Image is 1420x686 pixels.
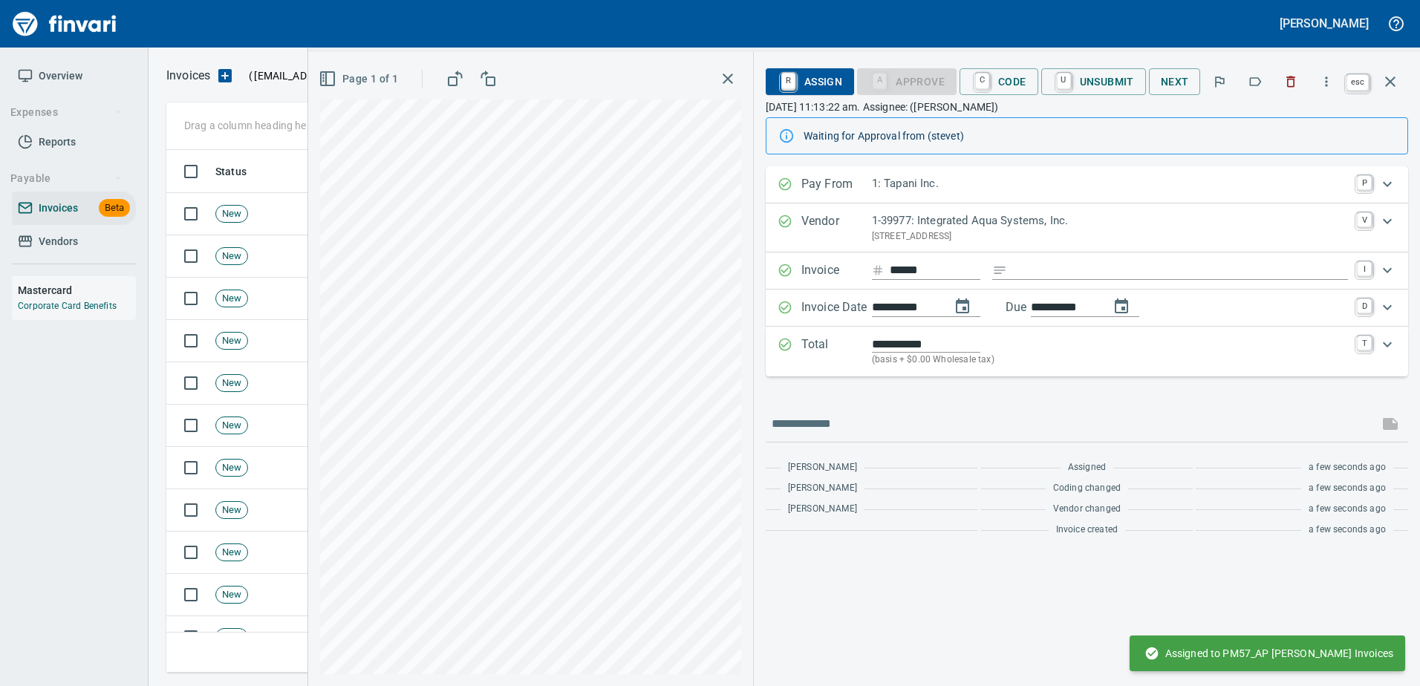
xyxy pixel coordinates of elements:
button: Expenses [4,99,128,126]
span: [PERSON_NAME] [788,502,857,517]
p: Invoices [166,67,210,85]
a: Reports [12,125,136,159]
span: Assign [778,69,842,94]
img: Finvari [9,6,120,42]
button: Upload an Invoice [210,67,240,85]
span: New [216,292,247,306]
h5: [PERSON_NAME] [1280,16,1369,31]
nav: breadcrumb [166,67,210,85]
span: Reports [39,133,76,151]
span: a few seconds ago [1309,523,1386,538]
button: RAssign [766,68,854,95]
button: change due date [1104,289,1139,324]
button: [PERSON_NAME] [1276,12,1372,35]
p: Drag a column heading here to group the table [184,118,402,133]
p: Due [1006,298,1076,316]
button: Labels [1239,65,1271,98]
span: Vendors [39,232,78,251]
span: Code [971,69,1026,94]
span: Payable [10,169,123,188]
button: Payable [4,165,128,192]
div: Expand [766,252,1408,290]
div: Expand [766,166,1408,203]
div: Coding Required [857,73,957,86]
span: Vendor changed [1053,502,1121,517]
a: U [1057,73,1071,89]
a: V [1357,212,1372,227]
button: UUnsubmit [1041,68,1146,95]
a: R [781,73,795,89]
span: [EMAIL_ADDRESS][DOMAIN_NAME] [253,68,423,83]
div: Expand [766,327,1408,376]
p: Invoice [801,261,872,281]
span: [PERSON_NAME] [788,460,857,475]
button: change date [945,289,980,324]
a: T [1357,336,1372,350]
span: Status [215,163,266,180]
svg: Invoice description [992,263,1007,278]
a: Corporate Card Benefits [18,301,117,311]
span: Coding changed [1053,481,1121,496]
a: C [975,73,989,89]
span: New [216,461,247,475]
span: Invoices [39,199,78,218]
span: Overview [39,67,82,85]
span: New [216,249,247,264]
span: Beta [99,200,130,217]
span: Next [1161,73,1189,91]
a: InvoicesBeta [12,192,136,225]
span: Invoice created [1056,523,1118,538]
span: New [216,588,247,602]
a: Vendors [12,225,136,258]
p: [STREET_ADDRESS] [872,229,1348,244]
span: New [216,207,247,221]
button: Next [1149,68,1201,96]
button: Discard [1274,65,1307,98]
span: New [216,630,247,644]
p: Vendor [801,212,872,244]
h6: Mastercard [18,282,136,298]
span: Expenses [10,103,123,122]
p: 1-39977: Integrated Aqua Systems, Inc. [872,212,1348,229]
span: New [216,503,247,517]
span: Assigned [1068,460,1106,475]
span: New [216,419,247,433]
span: Unsubmit [1053,69,1134,94]
span: Status [215,163,247,180]
p: (basis + $0.00 Wholesale tax) [872,353,1348,367]
p: Pay From [801,175,872,195]
a: Overview [12,59,136,93]
span: New [216,546,247,560]
button: CCode [960,68,1038,95]
div: Expand [766,203,1408,252]
a: D [1357,298,1372,313]
p: [DATE] 11:13:22 am. Assignee: ([PERSON_NAME]) [766,99,1408,114]
svg: Invoice number [872,261,884,279]
span: This records your message into the invoice and notifies anyone mentioned [1372,406,1408,442]
span: [PERSON_NAME] [788,481,857,496]
p: Total [801,336,872,367]
span: New [216,376,247,391]
span: a few seconds ago [1309,502,1386,517]
span: Assigned to PM57_AP [PERSON_NAME] Invoices [1144,646,1393,661]
a: P [1357,175,1372,190]
p: 1: Tapani Inc. [872,175,1348,192]
div: Expand [766,290,1408,327]
p: ( ) [240,68,428,83]
a: I [1357,261,1372,276]
span: a few seconds ago [1309,481,1386,496]
button: Page 1 of 1 [316,65,404,93]
a: esc [1346,74,1369,91]
span: Page 1 of 1 [322,70,398,88]
button: More [1310,65,1343,98]
span: a few seconds ago [1309,460,1386,475]
div: Waiting for Approval from (stevet) [804,122,1395,149]
span: New [216,334,247,348]
button: Flag [1203,65,1236,98]
p: Invoice Date [801,298,872,318]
